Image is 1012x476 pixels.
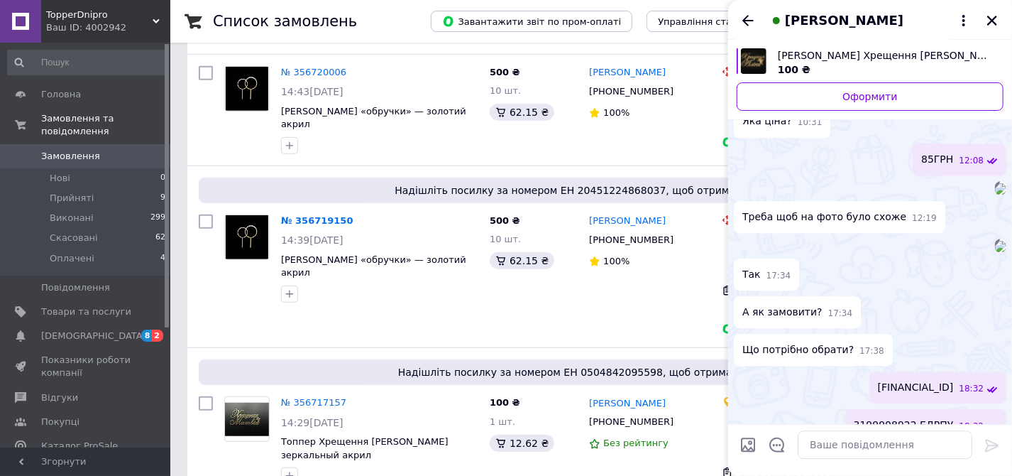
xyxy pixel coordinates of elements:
span: Головна [41,88,81,101]
a: [PERSON_NAME] [589,215,666,228]
a: № 356720006 [281,67,346,77]
span: 500 ₴ [490,67,520,77]
div: [PHONE_NUMBER] [586,413,676,431]
a: [PERSON_NAME] «обручки» — золотий акрил [281,106,466,130]
span: Без рейтингу [603,438,669,448]
span: 14:29[DATE] [281,417,343,428]
a: [PERSON_NAME] [589,397,666,411]
span: Прийняті [50,192,94,205]
span: [FINANCIAL_ID] [878,380,954,395]
a: № 356719150 [281,215,353,226]
div: Ваш ID: 4002942 [46,21,170,34]
span: 85ГРН [921,152,953,167]
span: 4 [160,252,165,265]
span: 10:31 11.08.2025 [798,117,823,129]
div: [PHONE_NUMBER] [586,82,676,101]
span: Нові [50,172,70,185]
span: 17:34 11.08.2025 [766,270,791,282]
img: 6438911302_w640_h640_toper-hreschennya-alini.jpg [741,48,766,74]
span: Яка ціна? [742,114,792,129]
span: Треба щоб на фото було схоже [742,210,906,225]
span: 9 [160,192,165,205]
img: Фото товару [226,215,268,259]
img: 8fd76bc2-adb9-416e-bca9-4b01c95535af_w500_h500 [995,241,1006,252]
span: [PERSON_NAME] Хрещення [PERSON_NAME] , зеркальный акрил, 110см [778,48,992,63]
span: 8 [141,330,153,342]
span: 0 [160,172,165,185]
span: 17:34 11.08.2025 [828,308,853,320]
span: [PERSON_NAME] [785,11,903,30]
span: Управління статусами [658,16,766,27]
span: Повідомлення [41,281,110,294]
a: Фото товару [224,66,270,112]
button: Управління статусами [647,11,778,32]
div: 62.15 ₴ [490,104,554,121]
span: 299 [150,212,165,225]
img: Фото товару [226,67,268,111]
span: 12:08 11.08.2025 [959,155,984,167]
h1: Список замовлень [213,13,357,30]
span: 18:32 11.08.2025 [959,421,984,433]
span: Що потрібно обрати? [742,342,854,357]
a: Фото товару [224,215,270,260]
span: 62 [155,232,165,244]
span: 14:43[DATE] [281,86,343,97]
a: [PERSON_NAME] «обручки» — золотий акрил [281,254,466,278]
span: Товари та послуги [41,305,131,318]
button: Назад [739,12,757,29]
span: 14:39[DATE] [281,234,343,246]
a: Переглянути товар [737,48,1003,77]
span: 17:38 11.08.2025 [859,345,884,357]
span: 500 ₴ [490,215,520,226]
span: 10 шт. [490,85,521,96]
div: 62.15 ₴ [490,252,554,269]
span: 100% [603,256,629,266]
div: [PHONE_NUMBER] [586,231,676,249]
a: Фото товару [224,396,270,442]
button: Завантажити звіт по пром-оплаті [431,11,632,32]
span: Каталог ProSale [41,440,118,453]
span: 3199908922 ЕДРПУ [854,418,954,433]
span: 100 ₴ [778,64,810,75]
span: 12:19 11.08.2025 [912,212,937,225]
span: Покупці [41,416,79,428]
span: 100 ₴ [490,397,520,408]
span: Замовлення та повідомлення [41,112,170,138]
span: Скасовані [50,232,98,244]
button: Відкрити шаблони відповідей [768,436,786,454]
span: 100% [603,107,629,118]
div: 12.62 ₴ [490,435,554,452]
span: Показники роботи компанії [41,354,131,379]
span: Оплачені [50,252,94,265]
span: Завантажити звіт по пром-оплаті [442,15,621,28]
button: Закрити [984,12,1001,29]
img: Фото товару [225,403,269,436]
span: [DEMOGRAPHIC_DATA] [41,330,146,342]
span: Відгуки [41,391,78,404]
span: 18:32 11.08.2025 [959,383,984,395]
span: Виконані [50,212,94,225]
span: А як замовити? [742,305,823,320]
img: f407d989-93c8-487d-bf53-5550976b0585_w500_h500 [995,183,1006,195]
a: Топпер Хрещення [PERSON_NAME] зеркальный акрил [281,436,449,460]
a: Оформити [737,82,1003,111]
span: TopperDnipro [46,9,153,21]
span: Надішліть посилку за номером ЕН 20451224868037, щоб отримати оплату [204,183,978,198]
span: 10 шт. [490,234,521,244]
span: Так [742,267,761,282]
input: Пошук [7,50,167,75]
span: 1 шт. [490,416,515,427]
a: № 356717157 [281,397,346,408]
span: Замовлення [41,150,100,163]
span: 2 [152,330,163,342]
span: Надішліть посилку за номером ЕН 0504842095598, щоб отримати оплату [204,365,978,379]
button: [PERSON_NAME] [768,11,972,30]
a: [PERSON_NAME] [589,66,666,80]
